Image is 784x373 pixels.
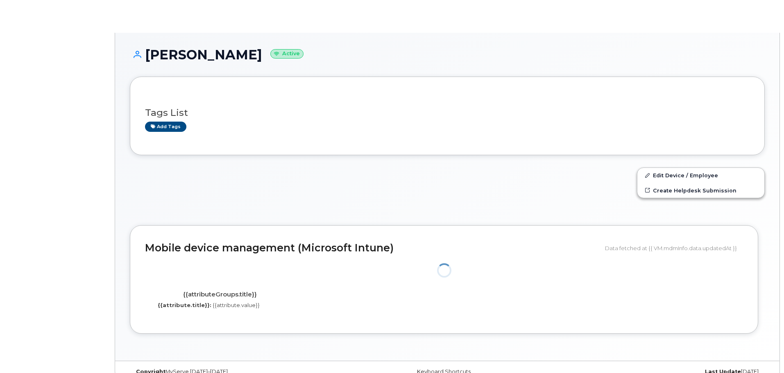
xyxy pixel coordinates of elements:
span: {{attribute.value}} [213,302,260,308]
a: Create Helpdesk Submission [637,183,764,198]
small: Active [270,49,304,59]
a: Edit Device / Employee [637,168,764,183]
div: Data fetched at {{ VM.mdmInfo.data.updatedAt }} [605,240,743,256]
h3: Tags List [145,108,750,118]
h2: Mobile device management (Microsoft Intune) [145,242,599,254]
a: Add tags [145,122,186,132]
label: {{attribute.title}}: [158,301,211,309]
h1: [PERSON_NAME] [130,47,765,62]
h4: {{attributeGroups.title}} [151,291,288,298]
